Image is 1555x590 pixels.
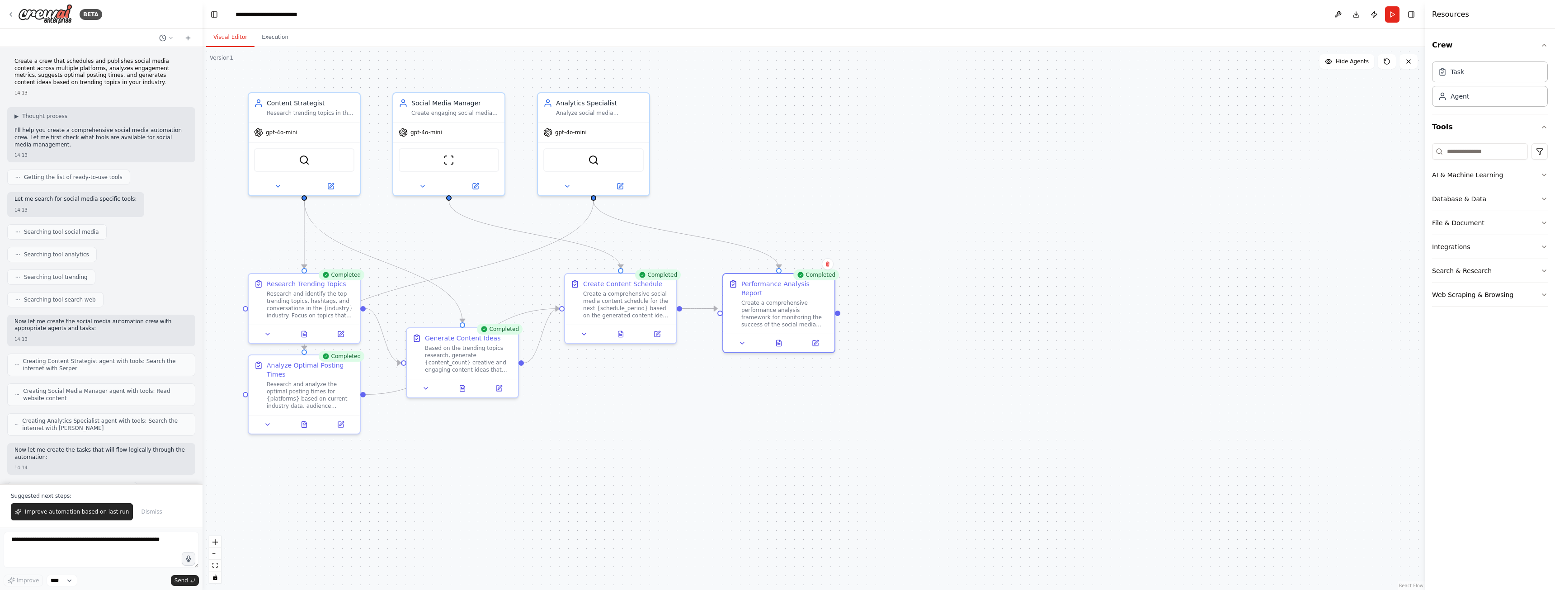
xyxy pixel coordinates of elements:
[319,269,364,280] div: Completed
[410,129,442,136] span: gpt-4o-mini
[299,155,310,165] img: SerperDevTool
[267,99,354,108] div: Content Strategist
[1432,140,1548,314] div: Tools
[425,334,500,343] div: Generate Content Ideas
[174,577,188,584] span: Send
[594,181,646,192] button: Open in side panel
[209,571,221,583] button: toggle interactivity
[1399,583,1423,588] a: React Flow attribution
[14,196,137,203] p: Let me search for social media specific tools:
[14,447,188,461] p: Now let me create the tasks that will flow logically through the automation:
[1319,54,1374,69] button: Hide Agents
[1451,92,1469,101] div: Agent
[14,58,188,86] p: Create a crew that schedules and publishes social media content across multiple platforms, analyz...
[411,99,499,108] div: Social Media Manager
[267,381,354,410] div: Research and analyze the optimal posting times for {platforms} based on current industry data, au...
[564,273,677,344] div: CompletedCreate Content ScheduleCreate a comprehensive social media content schedule for the next...
[206,28,254,47] button: Visual Editor
[325,329,356,340] button: Open in side panel
[443,155,454,165] img: ScrapeWebsiteTool
[23,387,188,402] span: Creating Social Media Manager agent with tools: Read website content
[305,181,356,192] button: Open in side panel
[14,336,188,343] div: 14:13
[1432,211,1548,235] button: File & Document
[285,419,324,430] button: View output
[1432,114,1548,140] button: Tools
[556,109,644,117] div: Analyze social media engagement metrics, identify performance patterns, determine optimal posting...
[182,552,195,566] button: Click to speak your automation idea
[406,327,519,398] div: CompletedGenerate Content IdeasBased on the trending topics research, generate {content_count} cr...
[325,419,356,430] button: Open in side panel
[267,290,354,319] div: Research and identify the top trending topics, hashtags, and conversations in the {industry} indu...
[1451,67,1464,76] div: Task
[266,129,297,136] span: gpt-4o-mini
[14,318,188,332] p: Now let me create the social media automation crew with appropriate agents and tasks:
[208,8,221,21] button: Hide left sidebar
[4,575,43,586] button: Improve
[602,329,640,340] button: View output
[14,207,137,213] div: 14:13
[14,127,188,148] p: I'll help you create a comprehensive social media automation crew. Let me first check what tools ...
[155,33,177,43] button: Switch to previous chat
[477,324,523,335] div: Completed
[1432,235,1548,259] button: Integrations
[11,503,133,520] button: Improve automation based on last run
[1336,58,1369,65] span: Hide Agents
[209,548,221,560] button: zoom out
[14,113,67,120] button: ▶Thought process
[319,351,364,362] div: Completed
[760,338,798,349] button: View output
[444,201,625,268] g: Edge from 976841b8-c333-4046-b81e-f9284c8a3624 to b20f8080-94b9-408b-a03d-7b39c26eeceb
[392,92,505,196] div: Social Media ManagerCreate engaging social media posts, schedule content across multiple platform...
[1432,290,1513,299] div: Web Scraping & Browsing
[22,113,67,120] span: Thought process
[1432,218,1484,227] div: File & Document
[248,273,361,344] div: CompletedResearch Trending TopicsResearch and identify the top trending topics, hashtags, and con...
[181,33,195,43] button: Start a new chat
[24,228,99,236] span: Searching tool social media
[793,269,839,280] div: Completed
[210,54,233,61] div: Version 1
[14,152,188,159] div: 14:13
[524,304,559,368] g: Edge from 6eb39428-b714-4476-82e4-5fa25a07a97e to b20f8080-94b9-408b-a03d-7b39c26eeceb
[23,358,188,372] span: Creating Content Strategist agent with tools: Search the internet with Serper
[18,4,72,24] img: Logo
[411,109,499,117] div: Create engaging social media posts, schedule content across multiple platforms ({platforms}), and...
[1432,9,1469,20] h4: Resources
[741,279,829,297] div: Performance Analysis Report
[822,258,834,270] button: Delete node
[555,129,587,136] span: gpt-4o-mini
[1432,163,1548,187] button: AI & Machine Learning
[137,503,166,520] button: Dismiss
[1405,8,1418,21] button: Hide right sidebar
[24,296,96,303] span: Searching tool search web
[209,536,221,583] div: React Flow controls
[741,299,829,328] div: Create a comprehensive performance analysis framework for monitoring the success of the social me...
[1432,194,1486,203] div: Database & Data
[248,92,361,196] div: Content StrategistResearch trending topics in the {industry} industry, analyze market trends, and...
[641,329,673,340] button: Open in side panel
[443,383,482,394] button: View output
[635,269,681,280] div: Completed
[537,92,650,196] div: Analytics SpecialistAnalyze social media engagement metrics, identify performance patterns, deter...
[1432,58,1548,114] div: Crew
[24,174,123,181] span: Getting the list of ready-to-use tools
[267,279,346,288] div: Research Trending Topics
[141,508,162,515] span: Dismiss
[80,9,102,20] div: BETA
[14,90,188,96] div: 14:13
[556,99,644,108] div: Analytics Specialist
[722,273,835,353] div: CompletedPerformance Analysis ReportCreate a comprehensive performance analysis framework for mon...
[589,201,783,268] g: Edge from 7d9423a0-b5ef-4cc5-86a1-c0e82fe66af9 to 75e2a938-982e-4c78-9fbe-4802b678b92e
[366,304,401,368] g: Edge from 41c9e1c8-7e12-47fa-a8f2-49462a6d2d73 to 6eb39428-b714-4476-82e4-5fa25a07a97e
[800,338,831,349] button: Open in side panel
[236,10,297,19] nav: breadcrumb
[1432,187,1548,211] button: Database & Data
[682,304,717,313] g: Edge from b20f8080-94b9-408b-a03d-7b39c26eeceb to 75e2a938-982e-4c78-9fbe-4802b678b92e
[209,536,221,548] button: zoom in
[583,279,662,288] div: Create Content Schedule
[14,113,19,120] span: ▶
[24,251,89,258] span: Searching tool analytics
[483,383,514,394] button: Open in side panel
[267,361,354,379] div: Analyze Optimal Posting Times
